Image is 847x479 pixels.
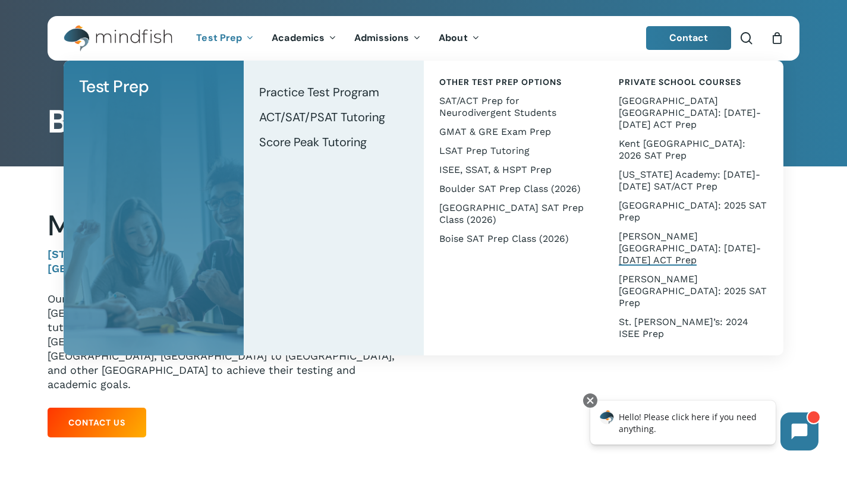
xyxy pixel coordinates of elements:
a: SAT/ACT Prep for Neurodivergent Students [436,92,592,122]
span: Kent [GEOGRAPHIC_DATA]: 2026 SAT Prep [619,138,745,161]
header: Main Menu [48,16,799,61]
span: [US_STATE] Academy: [DATE]-[DATE] SAT/ACT Prep [619,169,760,192]
span: [GEOGRAPHIC_DATA]: 2025 SAT Prep [619,200,767,223]
span: Test Prep [196,31,242,44]
span: Test Prep [79,75,149,97]
a: Test Prep [75,73,232,101]
a: ACT/SAT/PSAT Tutoring [256,105,412,130]
a: Contact [646,26,732,50]
span: Academics [272,31,325,44]
p: Our Boulder office is located in the heart of downtown [GEOGRAPHIC_DATA], on the [GEOGRAPHIC_DATA... [48,292,405,392]
iframe: Chatbot [578,391,830,462]
strong: [STREET_ADDRESS] [48,248,152,260]
a: GMAT & GRE Exam Prep [436,122,592,141]
span: St. [PERSON_NAME]’s: 2024 ISEE Prep [619,316,748,339]
a: Admissions [345,33,430,43]
a: Cart [770,31,783,45]
span: ISEE, SSAT, & HSPT Prep [439,164,552,175]
a: St. [PERSON_NAME]’s: 2024 ISEE Prep [615,313,772,344]
h2: Mindfish Test Prep [48,209,405,243]
span: GMAT & GRE Exam Prep [439,126,551,137]
span: Boise SAT Prep Class (2026) [439,233,569,244]
a: Kent [GEOGRAPHIC_DATA]: 2026 SAT Prep [615,134,772,165]
a: Boulder SAT Prep Class (2026) [436,179,592,198]
a: [PERSON_NAME][GEOGRAPHIC_DATA]: 2025 SAT Prep [615,270,772,313]
a: Contact Us [48,408,146,437]
a: [GEOGRAPHIC_DATA] [GEOGRAPHIC_DATA]: [DATE]-[DATE] ACT Prep [615,92,772,134]
span: Score Peak Tutoring [259,134,367,150]
a: Test Prep [187,33,263,43]
a: Boise SAT Prep Class (2026) [436,229,592,248]
span: LSAT Prep Tutoring [439,145,530,156]
span: About [439,31,468,44]
a: About [430,33,489,43]
a: [GEOGRAPHIC_DATA]: 2025 SAT Prep [615,196,772,227]
span: ACT/SAT/PSAT Tutoring [259,109,385,125]
a: [US_STATE] Academy: [DATE]-[DATE] SAT/ACT Prep [615,165,772,196]
span: Private School Courses [619,77,741,87]
a: [GEOGRAPHIC_DATA] SAT Prep Class (2026) [436,198,592,229]
span: Contact Us [68,417,125,428]
a: ISEE, SSAT, & HSPT Prep [436,160,592,179]
nav: Main Menu [187,16,488,61]
span: Admissions [354,31,409,44]
a: Practice Test Program [256,80,412,105]
a: [PERSON_NAME][GEOGRAPHIC_DATA]: [DATE]-[DATE] ACT Prep [615,227,772,270]
span: [PERSON_NAME][GEOGRAPHIC_DATA]: 2025 SAT Prep [619,273,767,308]
span: [PERSON_NAME][GEOGRAPHIC_DATA]: [DATE]-[DATE] ACT Prep [619,231,761,266]
span: [GEOGRAPHIC_DATA] [GEOGRAPHIC_DATA]: [DATE]-[DATE] ACT Prep [619,95,761,130]
a: LSAT Prep Tutoring [436,141,592,160]
span: Practice Test Program [259,84,379,100]
span: Boulder SAT Prep Class (2026) [439,183,581,194]
span: Contact [669,31,709,44]
span: [GEOGRAPHIC_DATA] SAT Prep Class (2026) [439,202,584,225]
a: Other Test Prep Options [436,73,592,92]
a: Private School Courses [615,73,772,92]
strong: [GEOGRAPHIC_DATA] [48,262,158,275]
span: Other Test Prep Options [439,77,562,87]
h1: Boulder Office [48,103,799,141]
a: Score Peak Tutoring [256,130,412,155]
a: Academics [263,33,345,43]
span: SAT/ACT Prep for Neurodivergent Students [439,95,556,118]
